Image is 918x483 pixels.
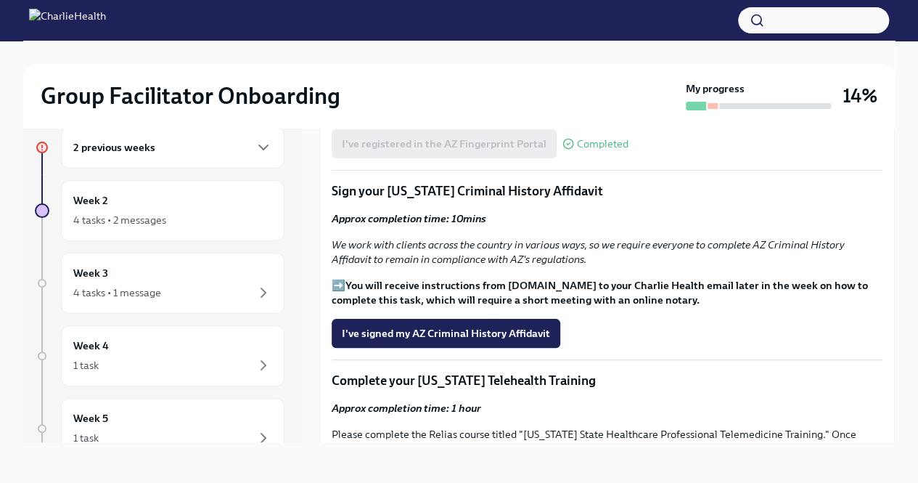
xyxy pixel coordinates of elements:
a: Week 41 task [35,325,284,386]
p: Complete your [US_STATE] Telehealth Training [332,372,882,389]
strong: Approx completion time: 10mins [332,212,486,225]
div: 1 task [73,358,99,373]
a: Week 34 tasks • 1 message [35,253,284,314]
p: ➡️ [332,278,882,307]
h6: 2 previous weeks [73,139,155,155]
div: 4 tasks • 2 messages [73,213,166,227]
h3: 14% [843,83,877,109]
h6: Week 3 [73,265,108,281]
h6: Week 4 [73,338,109,354]
strong: Approx completion time: 1 hour [332,402,481,415]
span: Completed [577,139,628,150]
p: Sign your [US_STATE] Criminal History Affidavit [332,182,882,200]
div: 1 task [73,431,99,445]
img: CharlieHealth [29,9,106,32]
a: Week 24 tasks • 2 messages [35,180,284,241]
p: Please complete the Relias course titled "[US_STATE] State Healthcare Professional Telemedicine T... [332,427,882,456]
h6: Week 2 [73,192,108,208]
h2: Group Facilitator Onboarding [41,81,340,110]
a: Week 51 task [35,398,284,459]
h6: Week 5 [73,410,108,426]
div: 2 previous weeks [61,126,284,169]
div: 4 tasks • 1 message [73,285,161,300]
span: I've signed my AZ Criminal History Affidavit [342,326,550,341]
button: I've signed my AZ Criminal History Affidavit [332,319,560,348]
strong: My progress [686,81,745,96]
strong: You will receive instructions from [DOMAIN_NAME] to your Charlie Health email later in the week o... [332,279,868,307]
em: We work with clients across the country in various ways, so we require everyone to complete AZ Cr... [332,238,845,266]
